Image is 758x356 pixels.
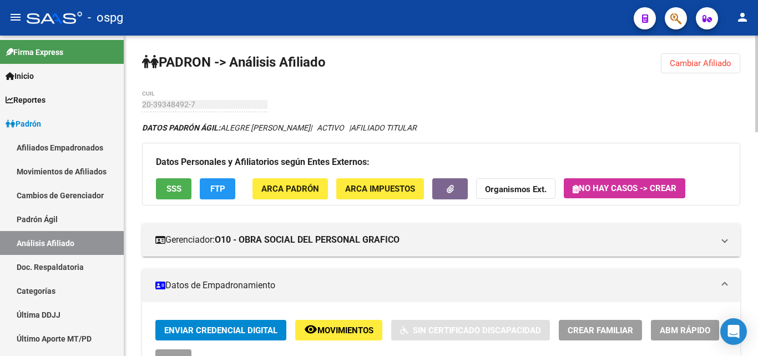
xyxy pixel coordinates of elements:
[142,123,220,132] strong: DATOS PADRÓN ÁGIL:
[164,325,277,335] span: Enviar Credencial Digital
[564,178,685,198] button: No hay casos -> Crear
[210,184,225,194] span: FTP
[351,123,417,132] span: AFILIADO TITULAR
[345,184,415,194] span: ARCA Impuestos
[485,185,547,195] strong: Organismos Ext.
[155,320,286,340] button: Enviar Credencial Digital
[142,223,740,257] mat-expansion-panel-header: Gerenciador:O10 - OBRA SOCIAL DEL PERSONAL GRAFICO
[142,54,326,70] strong: PADRON -> Análisis Afiliado
[9,11,22,24] mat-icon: menu
[142,269,740,302] mat-expansion-panel-header: Datos de Empadronamiento
[155,234,714,246] mat-panel-title: Gerenciador:
[476,178,555,199] button: Organismos Ext.
[317,325,373,335] span: Movimientos
[736,11,749,24] mat-icon: person
[200,178,235,199] button: FTP
[88,6,123,30] span: - ospg
[391,320,550,340] button: Sin Certificado Discapacidad
[6,94,46,106] span: Reportes
[6,70,34,82] span: Inicio
[261,184,319,194] span: ARCA Padrón
[142,123,417,132] i: | ACTIVO |
[142,123,310,132] span: ALEGRE [PERSON_NAME]
[573,183,676,193] span: No hay casos -> Crear
[568,325,633,335] span: Crear Familiar
[252,178,328,199] button: ARCA Padrón
[661,53,740,73] button: Cambiar Afiliado
[413,325,541,335] span: Sin Certificado Discapacidad
[670,58,731,68] span: Cambiar Afiliado
[304,323,317,336] mat-icon: remove_red_eye
[559,320,642,340] button: Crear Familiar
[166,184,181,194] span: SSS
[651,320,719,340] button: ABM Rápido
[155,279,714,292] mat-panel-title: Datos de Empadronamiento
[336,178,424,199] button: ARCA Impuestos
[215,234,400,246] strong: O10 - OBRA SOCIAL DEL PERSONAL GRAFICO
[156,178,191,199] button: SSS
[6,46,63,58] span: Firma Express
[295,320,382,340] button: Movimientos
[660,325,710,335] span: ABM Rápido
[6,118,41,130] span: Padrón
[156,154,726,170] h3: Datos Personales y Afiliatorios según Entes Externos:
[720,318,747,345] div: Open Intercom Messenger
